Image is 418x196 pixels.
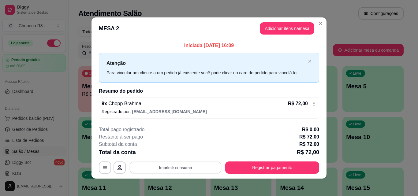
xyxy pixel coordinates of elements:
p: Restante à ser pago [99,133,143,141]
p: R$ 72,00 [299,141,319,148]
p: Total pago registrado [99,126,144,133]
p: Total da conta [99,148,136,157]
button: Close [315,19,325,28]
button: Imprimir consumo [130,162,222,174]
p: 9 x [102,100,141,107]
p: Registrado por: [102,109,316,115]
p: R$ 0,00 [302,126,319,133]
p: R$ 72,00 [297,148,319,157]
button: close [308,59,312,63]
p: Iniciada [DATE] 16:09 [99,42,319,49]
button: Adicionar itens namesa [260,22,314,35]
span: [EMAIL_ADDRESS][DOMAIN_NAME] [132,109,207,114]
div: Para vincular um cliente a um pedido já existente você pode clicar no card do pedido para vinculá... [106,69,305,76]
p: Subtotal da conta [99,141,137,148]
button: Registrar pagamento [225,161,319,174]
p: R$ 72,00 [288,100,308,107]
h2: Resumo do pedido [99,87,319,95]
p: R$ 72,00 [299,133,319,141]
span: Chopp Brahma [107,101,141,106]
header: MESA 2 [91,17,327,39]
p: Atenção [106,59,305,67]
